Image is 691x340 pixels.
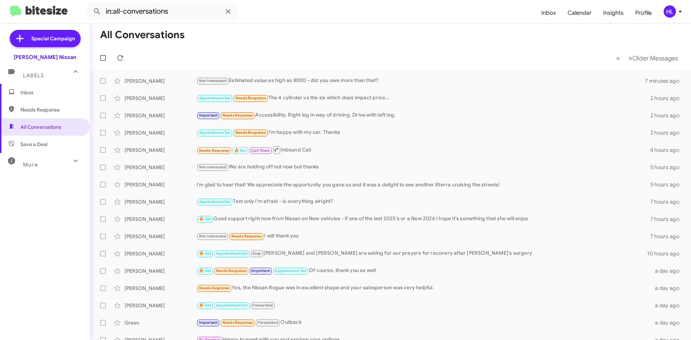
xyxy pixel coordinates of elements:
[21,141,48,148] span: Save a Deal
[645,77,685,85] div: 7 minutes ago
[125,250,197,257] div: [PERSON_NAME]
[31,35,75,42] span: Special Campaign
[650,112,685,119] div: 2 hours ago
[199,303,211,308] span: 🔥 Hot
[199,286,230,290] span: Needs Response
[10,30,81,47] a: Special Campaign
[125,267,197,275] div: [PERSON_NAME]
[199,217,211,221] span: 🔥 Hot
[536,3,562,23] a: Inbox
[216,251,248,256] span: Appointment Set
[125,95,197,102] div: [PERSON_NAME]
[252,251,261,256] span: Stop
[197,145,650,154] div: Inbound Call
[629,3,658,23] a: Profile
[612,51,682,65] nav: Page navigation example
[628,54,632,63] span: »
[199,199,231,204] span: Appointment Set
[125,233,197,240] div: [PERSON_NAME]
[251,302,275,309] span: Forwarded
[100,29,185,41] h1: All Conversations
[597,3,629,23] a: Insights
[125,146,197,154] div: [PERSON_NAME]
[21,106,82,113] span: Needs Response
[199,78,227,83] span: Not-Interested
[197,284,651,292] div: Yes, the Nissan Rogue was in excellent shape and your salesperson was very helpful.
[199,165,227,169] span: Not-Interested
[235,96,266,100] span: Needs Response
[197,249,647,258] div: [PERSON_NAME] and [PERSON_NAME] are asking for our prayers for recovery after [PERSON_NAME]'s sur...
[197,318,651,327] div: Outback
[14,54,76,61] div: [PERSON_NAME] Nissan
[197,163,650,171] div: We are holding off not now but thanks
[197,215,650,223] div: Good support right now from Nissan on New vehicles - if one of the last 2025's or a New 2026 I ho...
[650,95,685,102] div: 2 hours ago
[612,51,624,65] button: Previous
[21,123,61,131] span: All Conversations
[125,181,197,188] div: [PERSON_NAME]
[235,130,266,135] span: Needs Response
[234,148,247,153] span: 🔥 Hot
[197,94,650,102] div: The 4 cylinder vs the six which does impact price...
[199,251,211,256] span: 🔥 Hot
[650,129,685,136] div: 2 hours ago
[251,148,270,153] span: Call Them
[231,234,262,239] span: Needs Response
[616,54,620,63] span: «
[199,148,230,153] span: Needs Response
[658,5,683,18] button: HL
[650,181,685,188] div: 5 hours ago
[125,129,197,136] div: [PERSON_NAME]
[651,285,685,292] div: a day ago
[125,198,197,205] div: [PERSON_NAME]
[650,216,685,223] div: 7 hours ago
[199,268,211,273] span: 🔥 Hot
[216,303,248,308] span: Appointment Set
[197,198,650,206] div: Text only I'm afraid - is everything alright?
[256,319,280,326] span: Forwarded
[624,51,682,65] button: Next
[197,111,650,119] div: Accessibility. Right leg in way of driving. Drive with left leg.
[275,268,306,273] span: Appointment Set
[651,267,685,275] div: a day ago
[222,113,253,118] span: Needs Response
[199,130,231,135] span: Appointment Set
[125,285,197,292] div: [PERSON_NAME]
[651,319,685,326] div: a day ago
[647,250,685,257] div: 10 hours ago
[125,302,197,309] div: [PERSON_NAME]
[197,181,650,188] div: I'm glad to hear that! We appreciate the opportunity you gave us and it was a delight to see anot...
[222,320,253,325] span: Needs Response
[87,3,238,20] input: Search
[23,72,44,79] span: Labels
[125,216,197,223] div: [PERSON_NAME]
[197,232,650,240] div: I will thank you
[23,162,38,168] span: More
[197,267,651,275] div: Of course, thank you as well
[125,164,197,171] div: [PERSON_NAME]
[651,302,685,309] div: a day ago
[125,112,197,119] div: [PERSON_NAME]
[199,113,218,118] span: Important
[125,77,197,85] div: [PERSON_NAME]
[632,54,678,62] span: Older Messages
[650,164,685,171] div: 5 hours ago
[562,3,597,23] a: Calendar
[21,89,82,96] span: Inbox
[650,198,685,205] div: 7 hours ago
[216,268,247,273] span: Needs Response
[650,146,685,154] div: 4 hours ago
[664,5,676,18] div: HL
[199,234,227,239] span: Not-Interested
[199,320,218,325] span: Important
[199,96,231,100] span: Appointment Set
[197,77,645,85] div: Estimated value as high as 8000 - did you owe more than that?
[197,128,650,137] div: I'm happy with my car. Thanks
[125,319,197,326] div: Green
[650,233,685,240] div: 7 hours ago
[251,268,270,273] span: Important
